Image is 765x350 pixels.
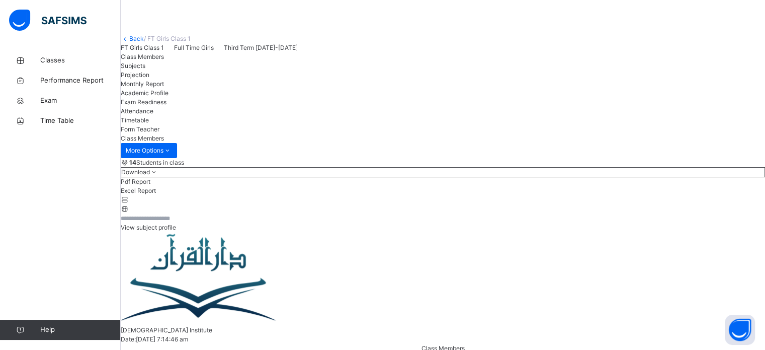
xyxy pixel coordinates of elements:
span: Timetable [121,116,149,124]
span: Class Members [121,134,164,142]
span: Monthly Report [121,80,164,88]
span: Time Table [40,116,121,126]
span: Academic Profile [121,89,168,97]
span: Date: [121,335,136,343]
b: 14 [129,159,136,166]
span: [DEMOGRAPHIC_DATA] Institute [121,326,212,334]
span: Attendance [121,107,153,115]
span: Performance Report [40,76,121,86]
span: FT Girls Class 1 [121,44,164,51]
a: Back [129,35,144,42]
span: Full Time Girls [174,44,214,51]
span: Class Members [121,53,164,60]
span: Students in class [129,158,184,167]
span: [DATE] 7:14:46 am [136,335,188,343]
span: Download [121,168,150,176]
span: More Options [126,146,172,155]
li: dropdown-list-item-null-0 [121,177,765,186]
span: Projection [121,71,149,79]
span: Help [40,325,120,335]
span: Exam Readiness [121,98,166,106]
span: Exam [40,96,121,106]
img: darulquraninstitute.png [121,232,278,326]
img: safsims [9,10,87,31]
li: dropdown-list-item-null-1 [121,186,765,195]
span: Form Teacher [121,125,159,133]
span: Third Term [DATE]-[DATE] [224,44,298,51]
span: View subject profile [121,224,176,231]
span: Subjects [121,62,145,69]
span: / FT Girls Class 1 [144,35,191,42]
button: Open asap [725,315,755,345]
span: Classes [40,55,121,65]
